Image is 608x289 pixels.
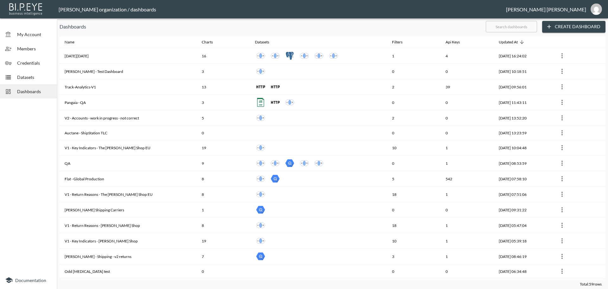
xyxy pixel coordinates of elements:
span: Name [65,38,83,46]
a: Ana Shipping carriers [255,204,266,215]
a: Returns Black Friday [255,50,266,61]
a: V2 - (PROD) - Returns Pagination [269,97,281,108]
button: more [557,205,567,215]
th: 0 [440,110,494,126]
th: {"type":{"isMobxInjector":true,"displayName":"inject-with-userStore-stripeStore-dashboardsStore(O... [552,64,605,79]
th: Odd Muse test [60,264,197,279]
span: Updated At [499,38,526,46]
th: {"type":{"isMobxInjector":true,"displayName":"inject-with-userStore-stripeStore-dashboardsStore(O... [552,95,605,110]
button: more [557,189,567,199]
th: QA [60,156,197,171]
a: Documentation [5,276,52,284]
th: 0 [387,95,440,110]
button: more [557,236,567,246]
button: more [557,128,567,138]
th: Edward - Test Dashboard [60,64,197,79]
button: more [557,66,567,76]
img: big query icon [256,252,265,261]
th: 2025-09-10, 09:31:22 [494,202,552,218]
th: 2025-09-03, 08:46:19 [494,249,552,264]
img: inner join icon [256,67,265,76]
a: Global black friday [313,157,325,169]
img: inner join icon [314,51,323,60]
th: 0 [197,264,250,279]
a: Returns v1 - black friday [299,50,310,61]
p: Dashboards [60,23,481,30]
span: Credentials [17,60,52,66]
div: Api Keys [446,38,460,46]
a: Flat Global [269,157,281,169]
th: 5 [387,171,440,187]
img: inner join icon [329,51,338,60]
button: more [557,251,567,261]
a: Frankie - Returns Flat - v1 [255,235,266,247]
img: inner join icon [300,51,309,60]
th: 2 [387,110,440,126]
th: {"type":{"isMobxInjector":true,"displayName":"inject-with-userStore-stripeStore-dashboardsStore(O... [552,110,605,126]
th: 18 [387,218,440,233]
th: 1 [387,48,440,64]
img: inner join icon [256,159,265,168]
th: {"type":"div","key":null,"ref":null,"props":{"style":{"display":"flex","gap":10},"children":[{"ty... [250,95,387,110]
th: {"type":"div","key":null,"ref":null,"props":{"style":{"display":"flex","gap":10},"children":[{"ty... [250,202,387,218]
a: Protect Orders Flat v2 [269,50,281,61]
th: {"type":"div","key":null,"ref":null,"props":{"style":{"display":"flex","gap":10},"children":[{"ty... [250,140,387,156]
th: {"type":{"isMobxInjector":true,"displayName":"inject-with-userStore-stripeStore-dashboardsStore(O... [552,171,605,187]
a: Global - prod - Checkout-Conversion [284,157,295,169]
img: inner join icon [256,51,265,60]
a: Pangaia - March [255,97,266,108]
img: inner join icon [256,113,265,122]
a: 🧑‍🤝‍🧑🧑‍🤝‍🧑 Swap Track - V1️⃣ - User Analytics 🧑‍🤝‍🧑🧑‍🤝‍🧑 [255,81,266,93]
div: Datasets [255,38,269,46]
th: 7 [197,249,250,264]
a: Protect v1 black friday [284,50,295,61]
th: 10 [387,140,440,156]
th: Barkia - James - Shipping - v2 returns [60,249,197,264]
div: Charts [202,38,213,46]
div: [PERSON_NAME] organization / dashboards [59,6,506,12]
th: 1 [440,140,494,156]
span: Total: 59 rows [580,282,602,286]
span: Charts [202,38,221,46]
button: more [557,220,567,230]
a: Shopify Orders + Swap Returns V1 [284,97,295,108]
th: 0 [387,156,440,171]
th: Auctane - ShipStation TLC [60,126,197,140]
th: 8 [197,171,250,187]
th: {"type":{"isMobxInjector":true,"displayName":"inject-with-userStore-stripeStore-dashboardsStore(O... [552,48,605,64]
th: 19 [197,233,250,249]
a: The Frankie Shop EU - returned items - v1 [255,189,266,200]
th: 16 [197,48,250,64]
th: 10 [387,233,440,249]
th: {"type":"div","key":null,"ref":null,"props":{"style":{"display":"flex","gap":10}},"_owner":null} [250,126,387,140]
button: Create Dashboard [542,21,605,33]
img: http icon [271,98,280,107]
span: Api Keys [446,38,468,46]
img: inner join icon [271,51,280,60]
th: 9 [197,156,250,171]
img: big query icon [256,205,265,214]
a: Returns v2 - accounts [255,112,266,124]
th: 0 [197,126,250,140]
th: 0 [387,264,440,279]
th: V1 - Key Indicators - The Frankie Shop EU [60,140,197,156]
th: V1 - Return Reasons - Frankie Shop [60,218,197,233]
button: more [557,97,567,107]
th: {"type":"div","key":null,"ref":null,"props":{"style":{"display":"flex","gap":10},"children":[{"ty... [250,48,387,64]
a: Shopify Orders + Swap Returns V1 [328,50,339,61]
img: http icon [256,82,265,91]
img: inner join icon [256,221,265,230]
button: more [557,266,567,276]
th: 2025-09-04, 05:47:04 [494,218,552,233]
button: more [557,113,567,123]
th: 0 [440,95,494,110]
th: 2 [387,79,440,95]
button: more [557,174,567,184]
img: inner join icon [271,159,280,168]
th: {"type":"div","key":null,"ref":null,"props":{"style":{"display":"flex","gap":10},"children":[{"ty... [250,171,387,187]
th: 1 [440,249,494,264]
img: postgres icon [285,51,294,60]
img: inner join icon [285,98,294,107]
a: Frankie Shop - returned items - v1 [255,220,266,231]
th: {"type":{"isMobxInjector":true,"displayName":"inject-with-userStore-stripeStore-dashboardsStore(O... [552,218,605,233]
